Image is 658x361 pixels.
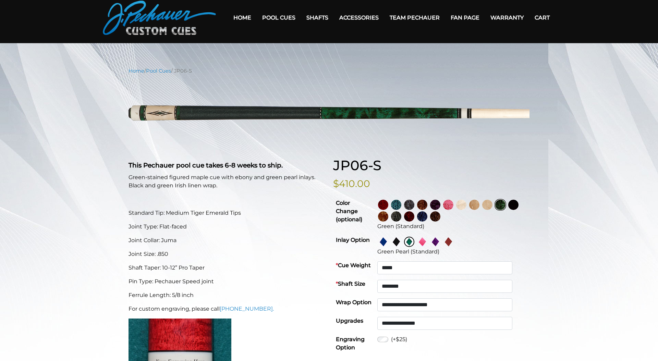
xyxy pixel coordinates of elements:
a: Cart [529,9,555,26]
img: Pink Pearl [417,237,427,247]
img: Blue [417,211,427,222]
a: Fan Page [445,9,485,26]
a: Pool Cues [257,9,301,26]
img: Ebony [508,200,519,210]
p: Shaft Taper: 10-12” Pro Taper [129,264,325,272]
img: Pechauer Custom Cues [103,1,216,35]
a: Accessories [334,9,384,26]
img: Chestnut [378,211,388,222]
p: Ferrule Length: 5/8 inch [129,291,325,299]
a: [PHONE_NUMBER]. [220,306,274,312]
p: Pin Type: Pechauer Speed joint [129,277,325,286]
p: Joint Type: Flat-faced [129,223,325,231]
img: Red Pearl [443,237,453,247]
img: Light Natural [482,200,492,210]
a: Home [129,68,144,74]
label: (+$25) [391,335,407,344]
a: Pool Cues [146,68,171,74]
a: Team Pechauer [384,9,445,26]
img: Green Pearl [404,237,414,247]
img: Turquoise [391,200,401,210]
img: Blue Pearl [378,237,388,247]
img: Carbon [391,211,401,222]
div: Green Pearl (Standard) [377,248,527,256]
div: Green (Standard) [377,222,527,231]
strong: Color Change (optional) [336,200,362,223]
h1: JP06-S [333,157,529,174]
img: Purple Pearl [430,237,440,247]
img: Black Palm [430,211,440,222]
bdi: $410.00 [333,178,370,189]
img: Wine [378,200,388,210]
img: Purple [430,200,440,210]
a: Warranty [485,9,529,26]
p: Green-stained figured maple cue with ebony and green pearl inlays. Black and green Irish linen wrap. [129,173,325,190]
strong: Inlay Option [336,237,370,243]
p: For custom engraving, please call [129,305,325,313]
img: Green [495,200,505,210]
strong: Shaft Size [336,281,365,287]
strong: Upgrades [336,318,363,324]
strong: This Pechauer pool cue takes 6-8 weeks to ship. [129,161,283,169]
img: Pink [443,200,453,210]
nav: Breadcrumb [129,67,529,75]
img: Rose [417,200,427,210]
a: Shafts [301,9,334,26]
p: Joint Size: .850 [129,250,325,258]
img: Smoke [404,200,414,210]
img: No Stain [456,200,466,210]
p: Joint Collar: Juma [129,236,325,245]
img: Natural [469,200,479,210]
img: Burgundy [404,211,414,222]
strong: Engraving Option [336,336,365,351]
img: Simulated Ebony [391,237,401,247]
strong: Wrap Option [336,299,371,306]
strong: Cue Weight [336,262,371,269]
a: Home [228,9,257,26]
p: Standard Tip: Medium Tiger Emerald Tips [129,209,325,217]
